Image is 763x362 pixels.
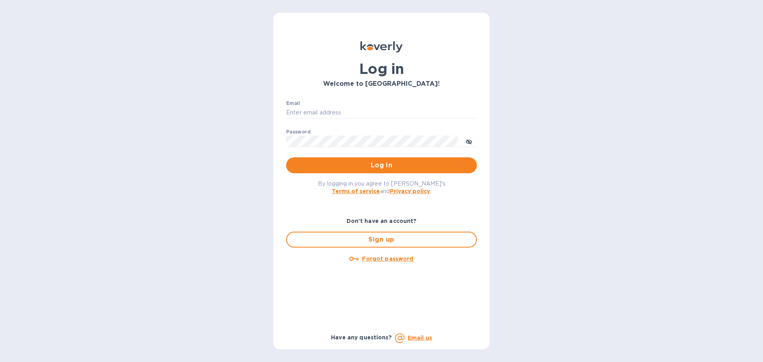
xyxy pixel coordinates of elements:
[408,335,432,341] a: Email us
[362,256,413,262] u: Forgot password
[461,133,477,149] button: toggle password visibility
[286,60,477,77] h1: Log in
[331,334,392,341] b: Have any questions?
[286,101,300,106] label: Email
[286,107,477,119] input: Enter email address
[347,218,417,224] b: Don't have an account?
[286,130,310,134] label: Password
[292,161,471,170] span: Log in
[286,232,477,248] button: Sign up
[293,235,470,244] span: Sign up
[318,180,445,194] span: By logging in you agree to [PERSON_NAME]'s and .
[360,41,403,52] img: Koverly
[286,80,477,88] h3: Welcome to [GEOGRAPHIC_DATA]!
[286,157,477,173] button: Log in
[332,188,380,194] a: Terms of service
[390,188,430,194] a: Privacy policy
